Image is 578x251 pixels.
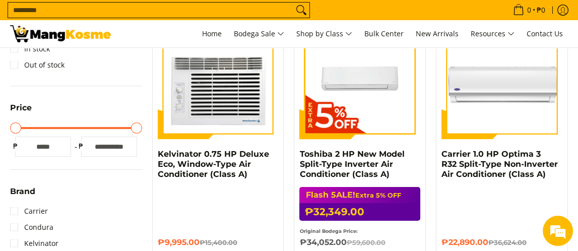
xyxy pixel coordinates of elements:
[200,238,237,246] del: ₱15,400.00
[296,28,352,40] span: Shop by Class
[10,25,111,42] img: Bodega Sale Aircon l Mang Kosme: Home Appliances Warehouse Sale
[527,29,563,38] span: Contact Us
[10,187,35,196] span: Brand
[10,141,20,151] span: ₱
[121,20,568,47] nav: Main Menu
[299,18,420,139] img: Toshiba 2 HP New Model Split-Type Inverter Air Conditioner (Class A)
[10,104,32,119] summary: Open
[364,29,404,38] span: Bulk Center
[158,18,279,139] img: Kelvinator 0.75 HP Deluxe Eco, Window-Type Air Conditioner (Class A)
[299,203,420,221] h6: ₱32,349.00
[10,187,35,203] summary: Open
[299,149,404,179] a: Toshiba 2 HP New Model Split-Type Inverter Air Conditioner (Class A)
[10,104,32,112] span: Price
[416,29,459,38] span: New Arrivals
[158,149,269,179] a: Kelvinator 0.75 HP Deluxe Eco, Window-Type Air Conditioner (Class A)
[441,149,558,179] a: Carrier 1.0 HP Optima 3 R32 Split-Type Non-Inverter Air Conditioner (Class A)
[10,203,48,219] a: Carrier
[229,20,289,47] a: Bodega Sale
[291,20,357,47] a: Shop by Class
[10,57,65,73] a: Out of stock
[441,237,562,248] h6: ₱22,890.00
[441,18,562,139] img: Carrier 1.0 HP Optima 3 R32 Split-Type Non-Inverter Air Conditioner (Class A)
[10,219,53,235] a: Condura
[522,20,568,47] a: Contact Us
[359,20,409,47] a: Bulk Center
[346,238,385,246] del: ₱59,600.00
[510,5,548,16] span: •
[158,237,279,248] h6: ₱9,995.00
[299,228,357,234] small: Original Bodega Price:
[197,20,227,47] a: Home
[202,29,222,38] span: Home
[10,41,50,57] a: In stock
[471,28,515,40] span: Resources
[293,3,309,18] button: Search
[535,7,547,14] span: ₱0
[488,238,527,246] del: ₱36,624.00
[466,20,520,47] a: Resources
[76,141,86,151] span: ₱
[299,237,420,248] h6: ₱34,052.00
[411,20,464,47] a: New Arrivals
[526,7,533,14] span: 0
[234,28,284,40] span: Bodega Sale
